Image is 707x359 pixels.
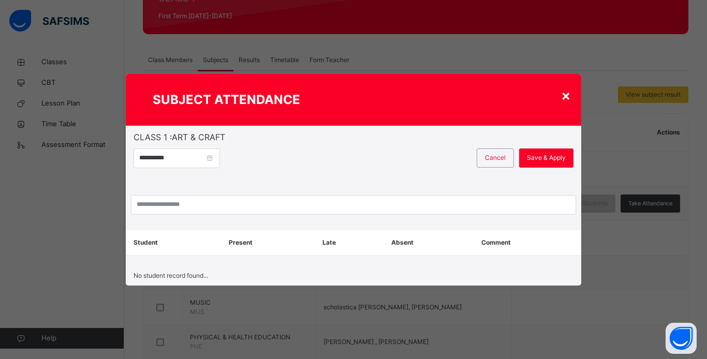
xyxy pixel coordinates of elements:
button: Open asap [666,323,697,354]
div: × [561,84,571,106]
span: Save & Apply [527,153,566,162]
span: No student record found... [134,272,208,279]
th: Absent [384,230,474,256]
span: Cancel [485,153,506,162]
span: SUBJECT ATTENDANCE [153,91,300,109]
th: Student [126,230,221,256]
th: Comment [474,230,581,256]
th: Present [221,230,315,256]
th: Late [315,230,384,256]
span: CLASS 1 : ART & CRAFT [134,131,573,143]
